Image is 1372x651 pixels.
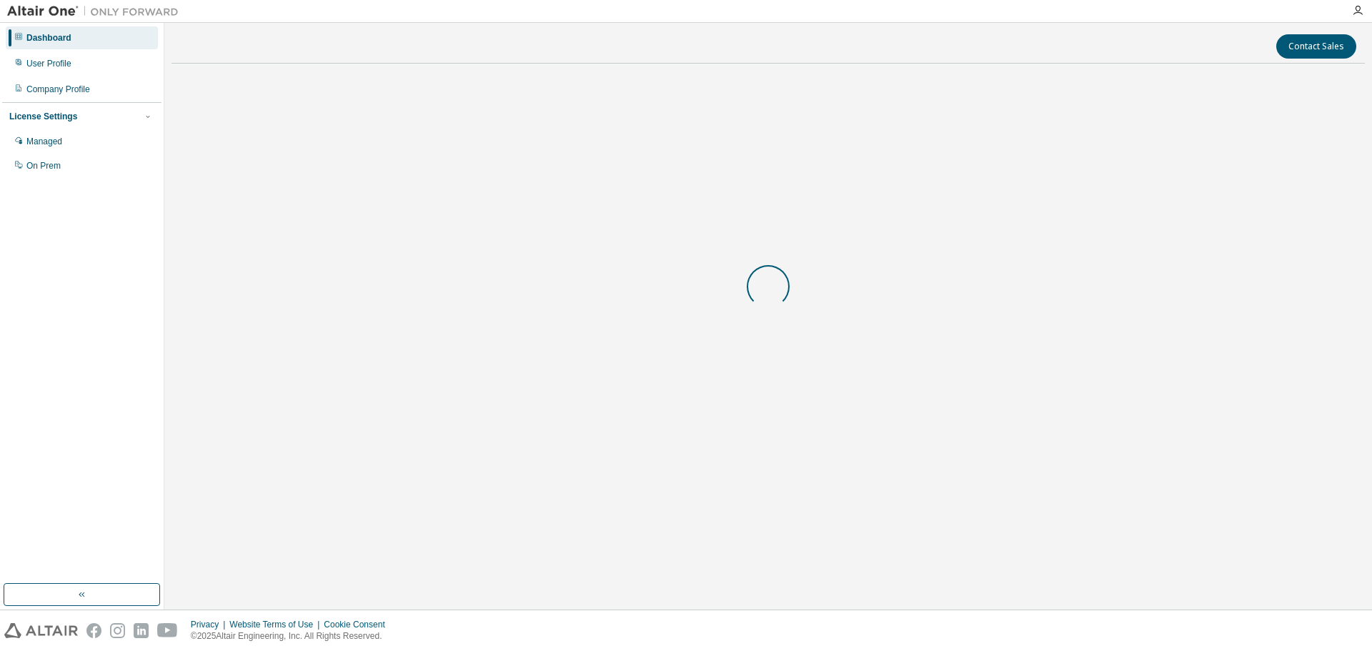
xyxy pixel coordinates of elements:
img: Altair One [7,4,186,19]
img: youtube.svg [157,623,178,638]
div: User Profile [26,58,71,69]
div: Cookie Consent [324,619,393,630]
div: Managed [26,136,62,147]
img: linkedin.svg [134,623,149,638]
div: On Prem [26,160,61,172]
div: Company Profile [26,84,90,95]
button: Contact Sales [1276,34,1356,59]
p: © 2025 Altair Engineering, Inc. All Rights Reserved. [191,630,394,642]
img: facebook.svg [86,623,101,638]
img: altair_logo.svg [4,623,78,638]
div: Privacy [191,619,229,630]
div: License Settings [9,111,77,122]
div: Dashboard [26,32,71,44]
img: instagram.svg [110,623,125,638]
div: Website Terms of Use [229,619,324,630]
